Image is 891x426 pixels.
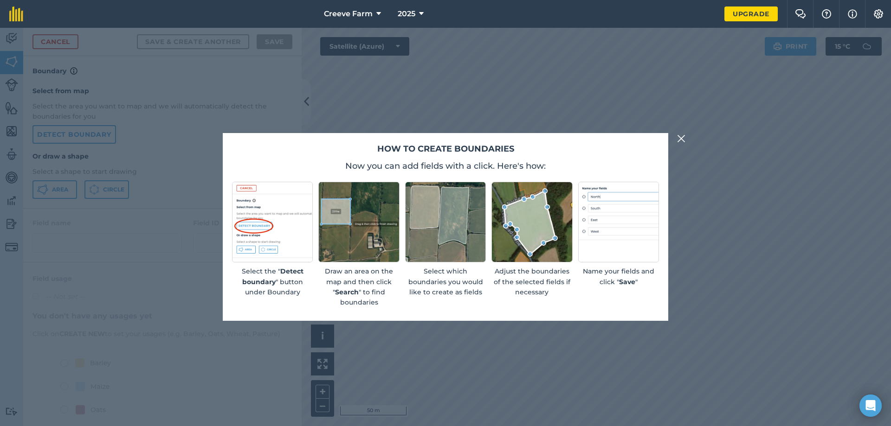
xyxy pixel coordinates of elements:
div: Open Intercom Messenger [859,394,882,417]
img: svg+xml;base64,PHN2ZyB4bWxucz0iaHR0cDovL3d3dy53My5vcmcvMjAwMC9zdmciIHdpZHRoPSIyMiIgaGVpZ2h0PSIzMC... [677,133,685,144]
img: fieldmargin Logo [9,6,23,21]
p: Draw an area on the map and then click " " to find boundaries [318,266,399,308]
a: Upgrade [724,6,778,21]
img: Screenshot of an editable boundary [491,182,572,262]
p: Name your fields and click " " [578,266,659,287]
img: svg+xml;base64,PHN2ZyB4bWxucz0iaHR0cDovL3d3dy53My5vcmcvMjAwMC9zdmciIHdpZHRoPSIxNyIgaGVpZ2h0PSIxNy... [848,8,857,19]
p: Select the " " button under Boundary [232,266,313,297]
span: 2025 [398,8,415,19]
p: Now you can add fields with a click. Here's how: [232,159,659,172]
img: A cog icon [873,9,884,19]
strong: Search [335,288,359,296]
img: A question mark icon [821,9,832,19]
strong: Detect boundary [242,267,303,286]
p: Select which boundaries you would like to create as fields [405,266,486,297]
img: Screenshot of selected fields [405,182,486,262]
img: Two speech bubbles overlapping with the left bubble in the forefront [795,9,806,19]
img: Screenshot of detect boundary button [232,182,313,262]
p: Adjust the boundaries of the selected fields if necessary [491,266,572,297]
img: Screenshot of an rectangular area drawn on a map [318,182,399,262]
img: placeholder [578,182,659,262]
span: Creeve Farm [324,8,373,19]
strong: Save [619,278,635,286]
h2: How to create boundaries [232,142,659,156]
